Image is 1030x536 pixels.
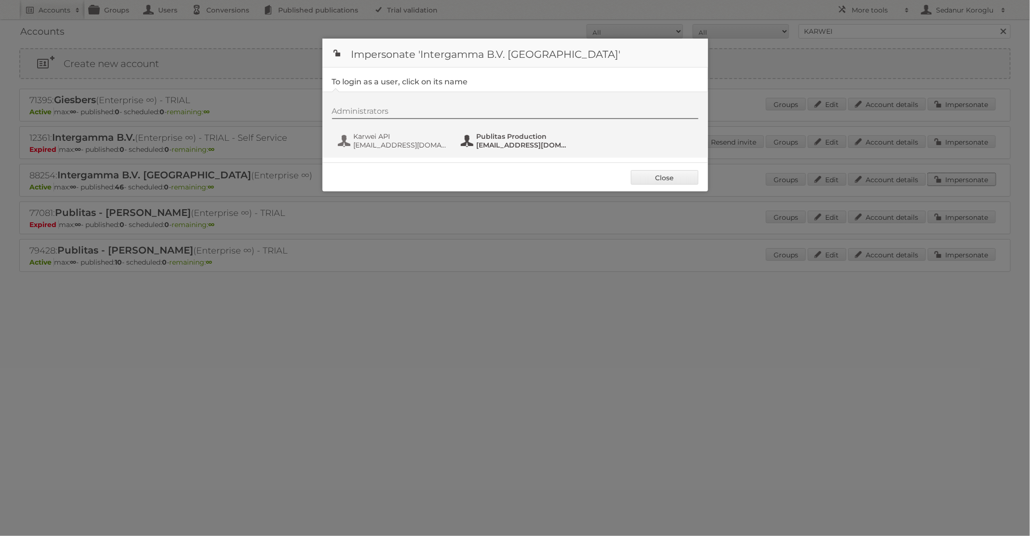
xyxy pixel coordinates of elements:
[460,131,573,150] button: Publitas Production [EMAIL_ADDRESS][DOMAIN_NAME]
[337,131,450,150] button: Karwei API [EMAIL_ADDRESS][DOMAIN_NAME]
[477,141,570,149] span: [EMAIL_ADDRESS][DOMAIN_NAME]
[631,170,698,185] a: Close
[322,39,708,67] h1: Impersonate 'Intergamma B.V. [GEOGRAPHIC_DATA]'
[354,141,447,149] span: [EMAIL_ADDRESS][DOMAIN_NAME]
[354,132,447,141] span: Karwei API
[477,132,570,141] span: Publitas Production
[332,77,468,86] legend: To login as a user, click on its name
[332,107,698,119] div: Administrators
